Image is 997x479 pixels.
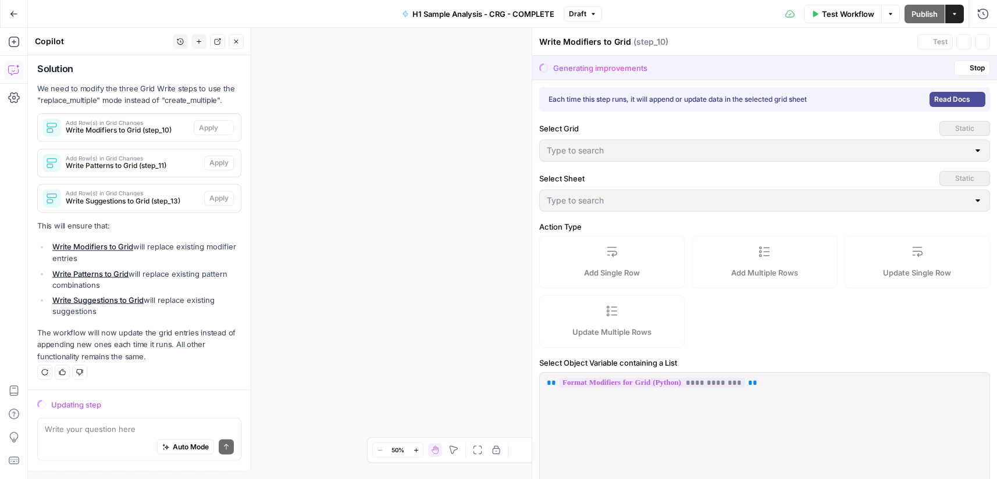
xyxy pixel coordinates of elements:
button: Test [917,34,953,49]
button: Test Workflow [804,5,881,23]
label: Action Type [539,221,990,233]
span: Add Row(s) in Grid Changes [66,155,200,161]
span: ( step_10 ) [633,36,668,48]
button: Apply [204,156,234,170]
button: Apply [204,191,234,205]
p: The workflow will now update the grid entries instead of appending new ones each time it runs. Al... [37,326,241,362]
p: I'll help you modify the workflow to update existing grid entries instead of creating new ones. T... [37,8,241,56]
span: Draft [569,9,586,19]
li: will replace existing modifier entries [49,241,241,264]
span: Stop [970,63,985,73]
span: Update Multiple Rows [572,326,651,338]
span: Add Multiple Rows [731,267,798,278]
button: Auto Mode [157,439,214,455]
span: Auto Mode [173,442,209,452]
span: Apply [199,123,218,133]
span: 50% [391,445,404,455]
a: Write Modifiers to Grid [52,242,133,252]
button: Apply [194,120,234,135]
div: Generating improvements [553,62,647,74]
span: Write Modifiers to Grid (step_10) [66,126,189,136]
button: Stop [954,60,990,76]
span: Apply [209,193,229,203]
a: Write Patterns to Grid [52,269,129,278]
span: Update Single Row [883,267,951,278]
span: Add Row(s) in Grid Changes [66,190,200,196]
p: This will ensure that: [37,220,241,232]
p: We need to modify the three Grid Write steps to use the "replace_multiple" mode instead of "creat... [37,83,241,106]
button: Publish [905,5,945,23]
span: Add Row(s) in Grid Changes [66,120,189,126]
div: Updating step [51,399,241,410]
button: Draft [564,6,602,22]
span: Test [933,37,948,47]
h2: Solution [37,63,241,74]
input: Type to search [547,145,968,156]
label: Select Sheet [539,173,935,184]
button: Static [939,171,990,186]
span: Test Workflow [822,8,874,20]
span: Read Docs [934,94,970,105]
span: Write Patterns to Grid (step_11) [66,160,200,171]
button: H1 Sample Analysis - CRG - COMPLETE [395,5,561,23]
div: Write Modifiers to Grid [539,36,914,48]
li: will replace existing pattern combinations [49,268,241,291]
li: will replace existing suggestions [49,294,241,317]
span: Publish [911,8,938,20]
div: Each time this step runs, it will append or update data in the selected grid sheet [549,94,866,105]
span: Write Suggestions to Grid (step_13) [66,196,200,206]
span: Static [955,123,974,134]
span: Apply [209,158,229,169]
a: Read Docs [930,92,985,107]
span: Add Single Row [584,267,640,278]
label: Select Grid [539,123,935,134]
a: Write Suggestions to Grid [52,295,144,305]
span: Static [955,173,974,184]
span: H1 Sample Analysis - CRG - COMPLETE [412,8,554,20]
input: Type to search [547,195,968,206]
div: Copilot [35,36,169,48]
label: Select Object Variable containing a List [539,357,990,369]
button: Static [939,121,990,136]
